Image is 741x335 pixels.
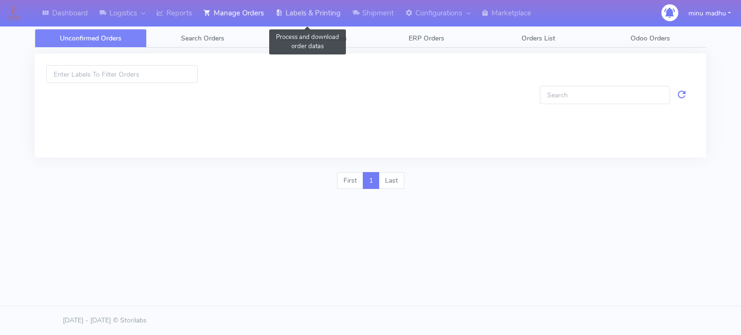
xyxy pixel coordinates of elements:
[46,65,198,83] input: Enter Labels To Filter Orders
[60,34,122,43] span: Unconfirmed Orders
[521,34,555,43] span: Orders List
[282,34,347,43] span: Sales Channel Orders
[631,34,670,43] span: Odoo Orders
[181,34,224,43] span: Search Orders
[681,3,738,23] button: minu madhu
[35,29,706,48] ul: Tabs
[409,34,444,43] span: ERP Orders
[363,172,379,189] a: 1
[540,86,670,104] input: Search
